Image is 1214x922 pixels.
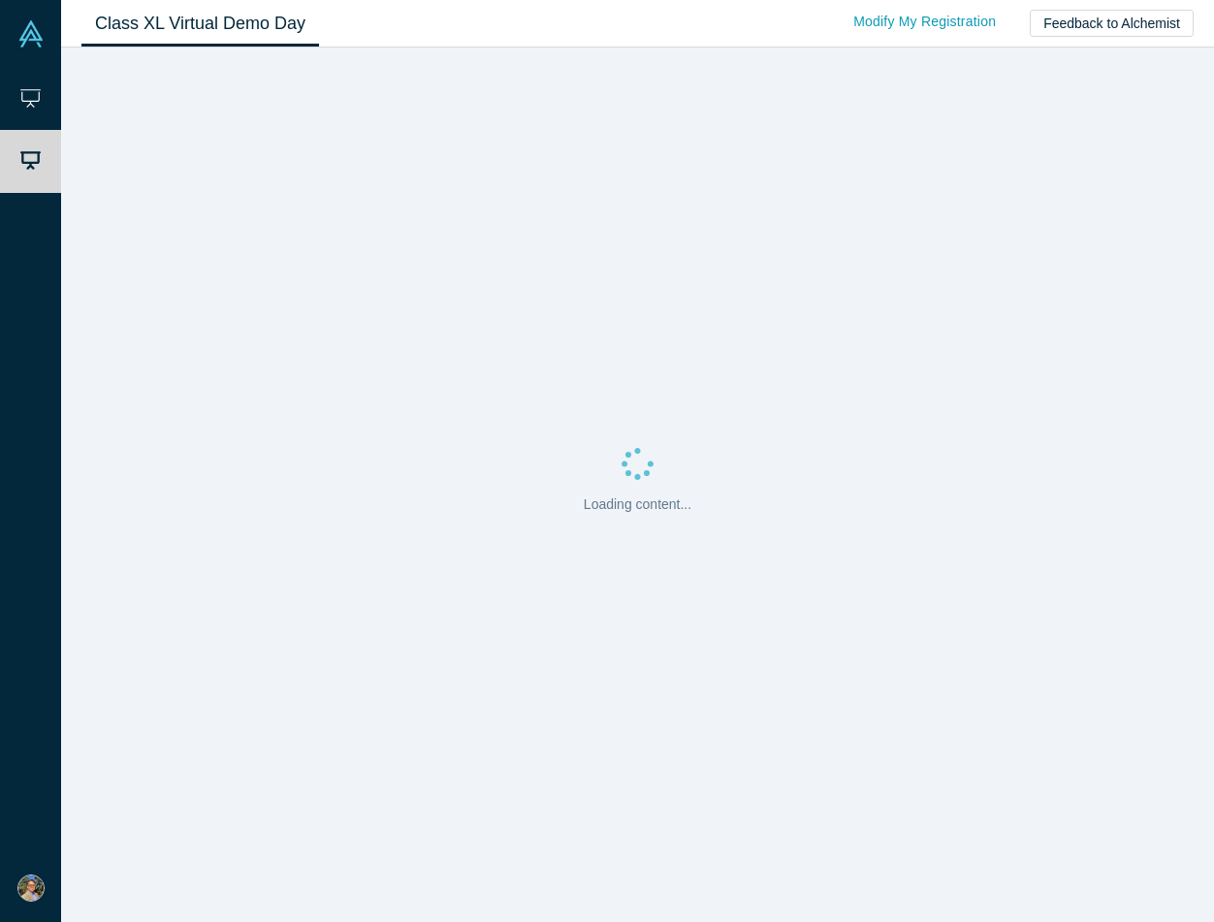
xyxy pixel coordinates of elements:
[17,20,45,48] img: Alchemist Vault Logo
[584,494,691,515] p: Loading content...
[833,5,1016,39] a: Modify My Registration
[17,874,45,902] img: Takashi Nishikawa's Account
[1030,10,1194,37] button: Feedback to Alchemist
[81,1,319,47] a: Class XL Virtual Demo Day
